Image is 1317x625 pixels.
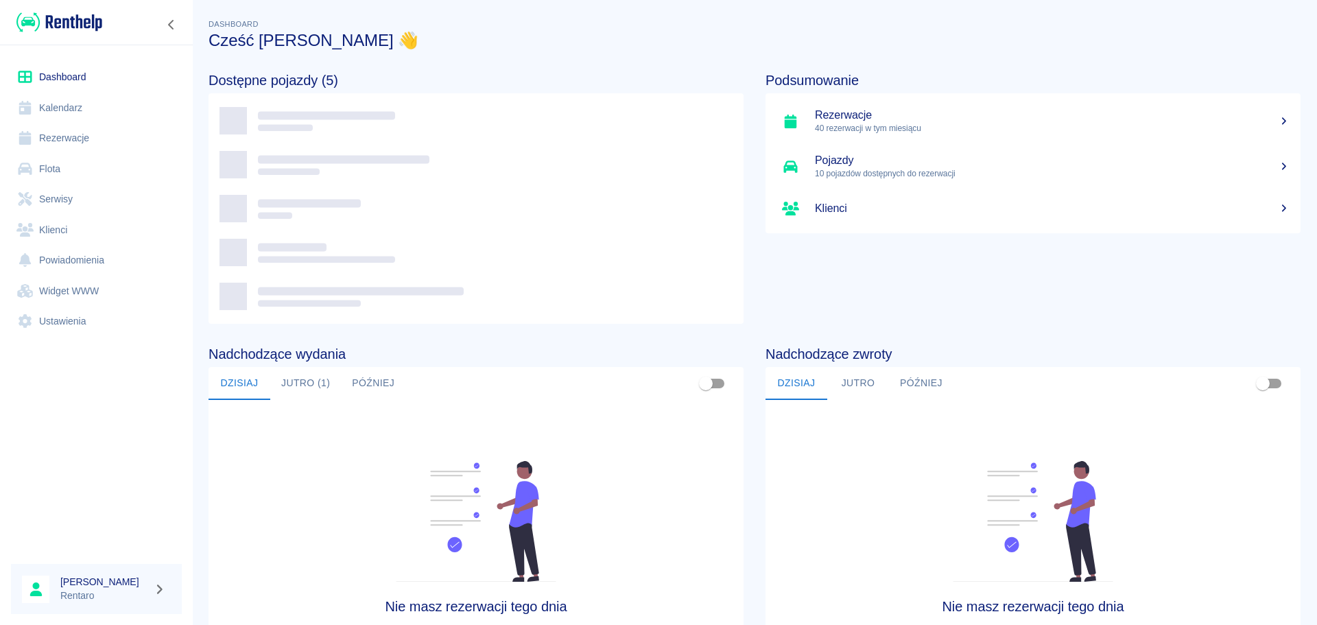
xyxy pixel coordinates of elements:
a: Serwisy [11,184,182,215]
h4: Nadchodzące zwroty [766,346,1301,362]
img: Renthelp logo [16,11,102,34]
h4: Nie masz rezerwacji tego dnia [833,598,1234,615]
a: Klienci [766,189,1301,228]
a: Rezerwacje [11,123,182,154]
h5: Rezerwacje [815,108,1290,122]
h6: [PERSON_NAME] [60,575,148,589]
a: Flota [11,154,182,185]
img: Fleet [945,461,1122,582]
a: Renthelp logo [11,11,102,34]
button: Dzisiaj [209,367,270,400]
button: Jutro (1) [270,367,341,400]
h5: Pojazdy [815,154,1290,167]
h4: Dostępne pojazdy (5) [209,72,744,89]
a: Kalendarz [11,93,182,123]
span: Pokaż przypisane tylko do mnie [693,370,719,397]
a: Klienci [11,215,182,246]
p: Rentaro [60,589,148,603]
button: Później [341,367,405,400]
h5: Klienci [815,202,1290,215]
span: Dashboard [209,20,259,28]
h3: Cześć [PERSON_NAME] 👋 [209,31,1301,50]
button: Dzisiaj [766,367,827,400]
button: Jutro [827,367,889,400]
a: Ustawienia [11,306,182,337]
h4: Podsumowanie [766,72,1301,89]
a: Rezerwacje40 rezerwacji w tym miesiącu [766,99,1301,144]
a: Widget WWW [11,276,182,307]
button: Zwiń nawigację [161,16,182,34]
a: Pojazdy10 pojazdów dostępnych do rezerwacji [766,144,1301,189]
h4: Nie masz rezerwacji tego dnia [276,598,677,615]
img: Fleet [388,461,565,582]
p: 10 pojazdów dostępnych do rezerwacji [815,167,1290,180]
button: Później [889,367,953,400]
h4: Nadchodzące wydania [209,346,744,362]
span: Pokaż przypisane tylko do mnie [1250,370,1276,397]
p: 40 rezerwacji w tym miesiącu [815,122,1290,134]
a: Powiadomienia [11,245,182,276]
a: Dashboard [11,62,182,93]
